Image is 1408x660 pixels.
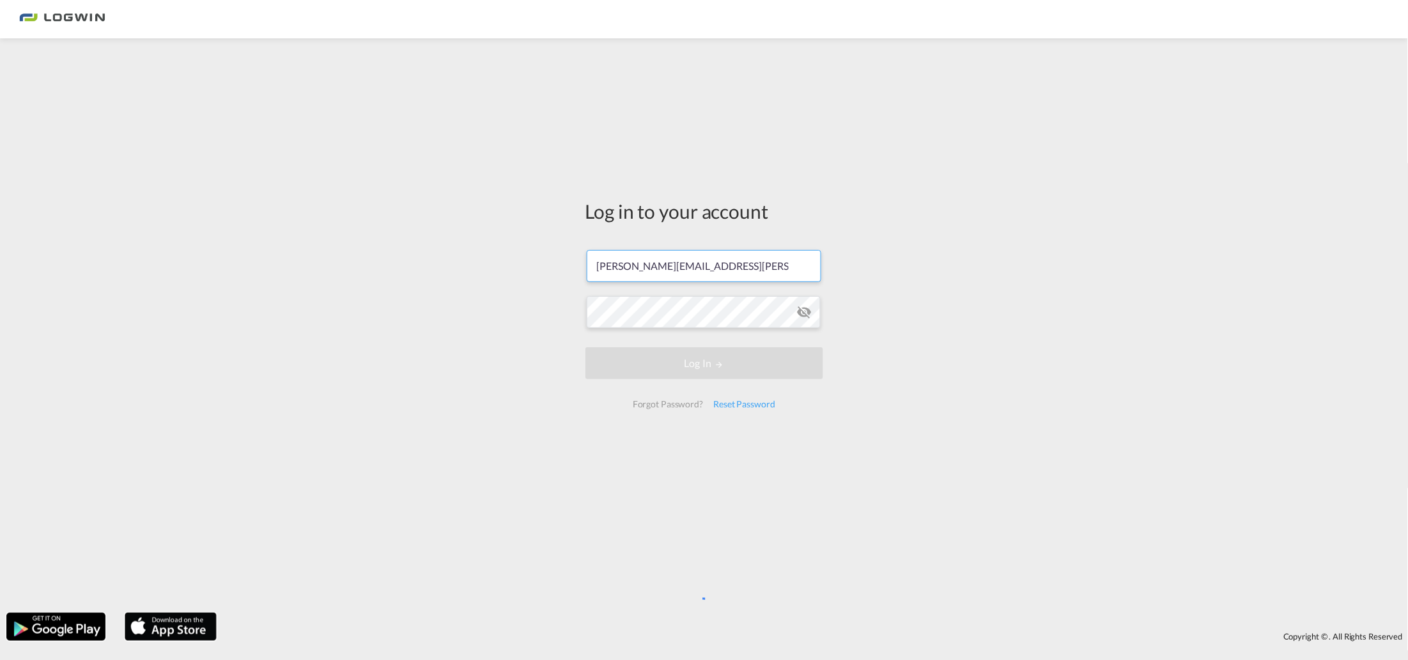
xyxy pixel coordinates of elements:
[123,611,218,642] img: apple.png
[585,347,823,379] button: LOGIN
[628,393,708,416] div: Forgot Password?
[223,625,1408,647] div: Copyright © . All Rights Reserved
[5,611,107,642] img: google.png
[19,5,105,34] img: bc73a0e0d8c111efacd525e4c8ad7d32.png
[587,250,821,282] input: Enter email/phone number
[708,393,780,416] div: Reset Password
[796,304,812,320] md-icon: icon-eye-off
[585,198,823,224] div: Log in to your account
